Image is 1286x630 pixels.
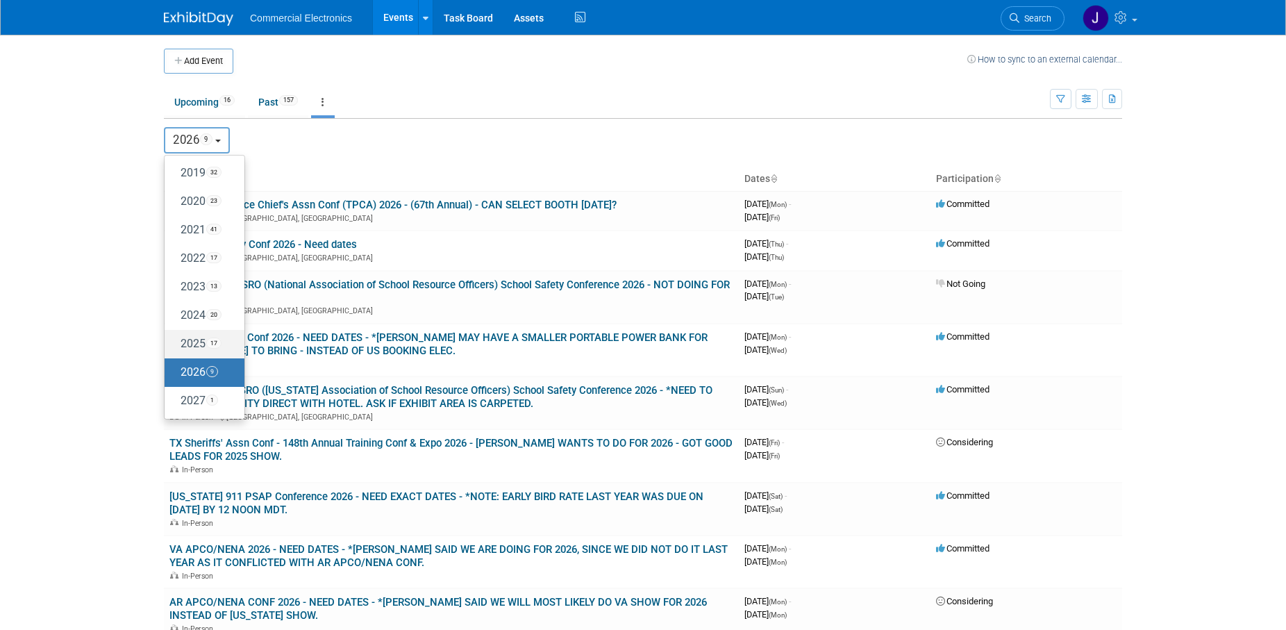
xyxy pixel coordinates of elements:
span: - [785,490,787,501]
span: (Sat) [769,506,783,513]
span: Committed [936,384,989,395]
button: 20269 [164,127,230,154]
a: AR APCO/NENA CONF 2026 - NEED DATES - *[PERSON_NAME] SAID WE WILL MOST LIKELY DO VA SHOW FOR 2026... [169,596,707,622]
span: 9 [206,366,218,377]
span: Committed [936,199,989,209]
span: [DATE] [744,238,788,249]
span: 20 [206,309,222,320]
span: - [789,199,791,209]
a: Search [1001,6,1064,31]
span: (Sat) [769,492,783,500]
span: [DATE] [744,543,791,554]
a: VA APCO/NENA 2026 - NEED DATES - *[PERSON_NAME] SAID WE ARE DOING FOR 2026, SINCE WE DID NOT DO I... [169,543,728,569]
span: Committed [936,490,989,501]
span: (Mon) [769,333,787,341]
span: [DATE] [744,556,787,567]
a: TX Public Safety Conf 2026 - Need dates [169,238,357,251]
span: (Mon) [769,201,787,208]
span: [DATE] [744,212,780,222]
span: [DATE] [744,437,784,447]
span: (Mon) [769,598,787,606]
img: Jennifer Roosa [1083,5,1109,31]
span: 17 [206,338,222,349]
span: (Wed) [769,347,787,354]
label: 2024 [172,304,231,327]
span: In-Person [182,413,217,422]
span: (Fri) [769,452,780,460]
th: Participation [930,167,1122,191]
span: [DATE] [744,251,784,262]
span: [DATE] [744,397,787,408]
span: (Mon) [769,545,787,553]
span: 1 [206,395,218,406]
span: 32 [206,167,222,178]
span: [DATE] [744,504,783,514]
div: [GEOGRAPHIC_DATA], [GEOGRAPHIC_DATA] [169,411,733,422]
a: Upcoming16 [164,89,245,115]
span: Committed [936,238,989,249]
span: Committed [936,543,989,554]
span: (Thu) [769,240,784,248]
label: 2021 [172,219,231,242]
span: [DATE] [744,384,788,395]
a: 13th Annual TASRO ([US_STATE] Association of School Resource Officers) School Safety Conference 2... [169,384,712,410]
th: Event [164,167,739,191]
span: 13 [206,281,222,292]
span: [DATE] [744,490,787,501]
span: 16 [219,95,235,106]
span: Considering [936,437,993,447]
img: In-Person Event [170,572,178,579]
span: Commercial Electronics [250,13,352,24]
div: [GEOGRAPHIC_DATA], [GEOGRAPHIC_DATA] [169,212,733,223]
span: In-Person [182,572,217,581]
span: [DATE] [744,609,787,620]
th: Dates [739,167,930,191]
span: Committed [936,331,989,342]
span: 23 [206,195,222,206]
a: 36th Annual NASRO (National Association of School Resource Officers) School Safety Conference 202... [169,279,730,304]
span: (Thu) [769,254,784,261]
label: 2019 [172,162,231,185]
span: - [782,437,784,447]
span: - [789,543,791,554]
span: 157 [279,95,298,106]
span: In-Person [182,465,217,474]
img: In-Person Event [170,465,178,472]
a: Sort by Start Date [770,173,777,184]
span: [DATE] [744,199,791,209]
span: (Sun) [769,386,784,394]
span: (Mon) [769,558,787,566]
label: 2027 [172,390,231,413]
span: 41 [206,224,222,235]
label: 2023 [172,276,231,299]
span: - [789,279,791,289]
span: (Mon) [769,281,787,288]
span: (Mon) [769,611,787,619]
span: Considering [936,596,993,606]
label: 2025 [172,333,231,356]
a: [US_STATE] 911 PSAP Conference 2026 - NEED EXACT DATES - *NOTE: EARLY BIRD RATE LAST YEAR WAS DUE... [169,490,703,516]
a: How to sync to an external calendar... [967,54,1122,65]
span: (Tue) [769,293,784,301]
span: Search [1019,13,1051,24]
span: (Fri) [769,214,780,222]
span: 2026 [173,133,212,147]
label: 2026 [172,361,231,384]
span: Not Going [936,279,985,289]
div: [GEOGRAPHIC_DATA], [GEOGRAPHIC_DATA] [169,251,733,263]
span: [DATE] [744,345,787,355]
span: (Fri) [769,439,780,447]
span: 9 [200,133,212,145]
a: Sort by Participation Type [994,173,1001,184]
img: ExhibitDay [164,12,233,26]
span: (Wed) [769,399,787,407]
span: [DATE] [744,291,784,301]
label: 2022 [172,247,231,270]
span: 17 [206,252,222,263]
a: [US_STATE] Police Chief's Assn Conf (TPCA) 2026 - (67th Annual) - CAN SELECT BOOTH [DATE]? [169,199,617,211]
a: TX Sheriffs' Assn Conf - 148th Annual Training Conf & Expo 2026 - [PERSON_NAME] WANTS TO DO FOR 2... [169,437,733,463]
span: - [789,596,791,606]
div: [GEOGRAPHIC_DATA], [GEOGRAPHIC_DATA] [169,304,733,315]
button: Add Event [164,49,233,74]
span: [DATE] [744,279,791,289]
